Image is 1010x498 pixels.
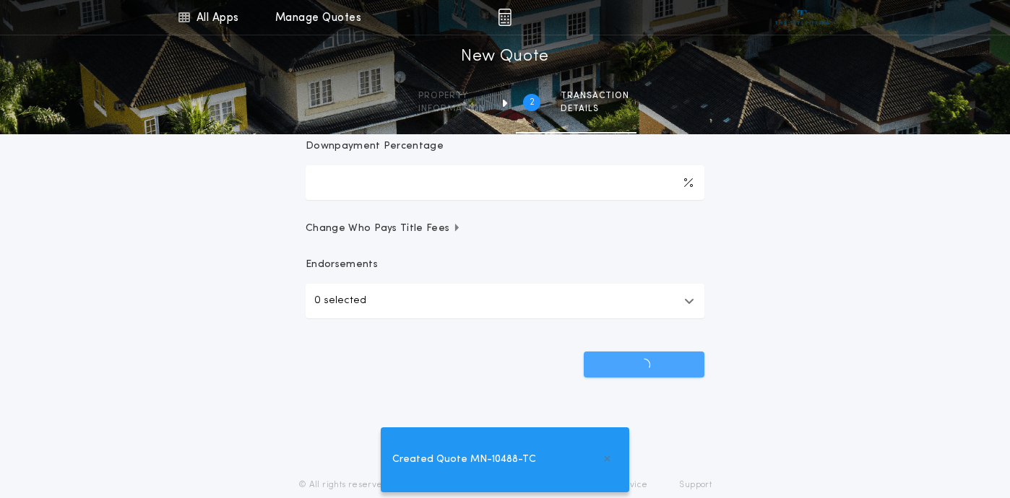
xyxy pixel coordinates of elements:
h1: New Quote [461,45,549,69]
span: Property [418,90,485,102]
h2: 2 [530,97,535,108]
span: Created Quote MN-10488-TC [392,452,536,468]
button: Change Who Pays Title Fees [306,222,704,236]
span: Change Who Pays Title Fees [306,222,461,236]
p: 0 selected [314,292,366,310]
p: Downpayment Percentage [306,139,444,154]
button: 0 selected [306,284,704,318]
span: details [561,103,629,115]
img: vs-icon [775,10,829,25]
span: Transaction [561,90,629,102]
img: img [498,9,512,26]
input: Downpayment Percentage [306,165,704,200]
span: information [418,103,485,115]
p: Endorsements [306,258,704,272]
